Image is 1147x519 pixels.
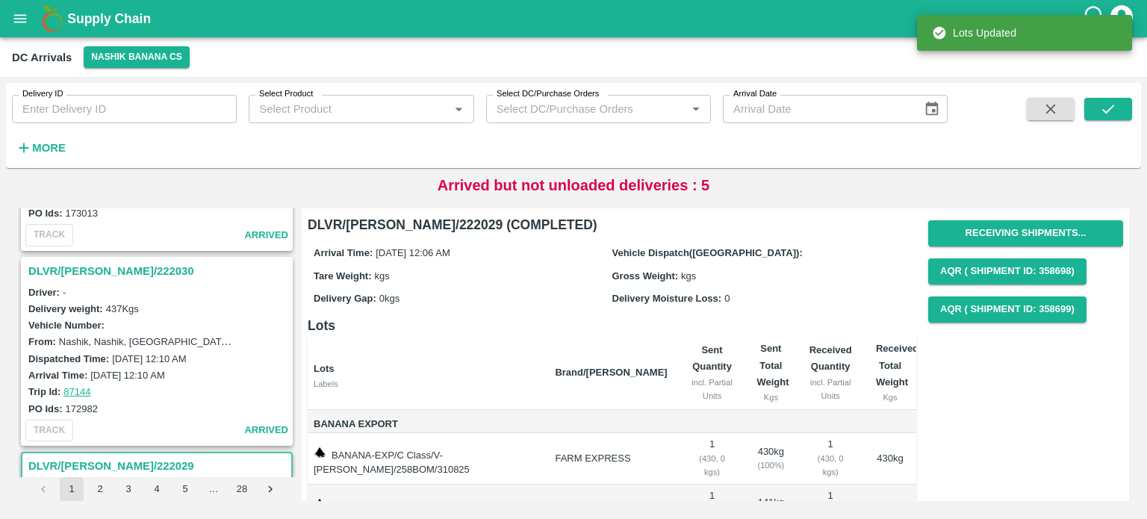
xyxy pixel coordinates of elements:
span: [DATE] 12:06 AM [376,247,450,258]
div: Kgs [876,391,904,404]
div: ( 430, 0 kgs) [809,452,852,479]
span: arrived [244,422,288,439]
div: … [202,482,226,497]
label: Trip Id: [28,386,60,397]
button: Open [686,99,706,119]
td: 1 [680,433,745,485]
a: 87144 [63,386,90,397]
input: Arrival Date [723,95,912,123]
span: Banana Export [314,416,543,433]
h6: Lots [308,315,916,336]
div: Kgs [756,391,785,404]
span: 0 kgs [379,293,400,304]
button: Go to page 4 [145,477,169,501]
label: Delivery weight: [28,303,103,314]
b: Supply Chain [67,11,151,26]
b: Brand/[PERSON_NAME] [555,367,667,378]
b: Sent Quantity [692,344,732,372]
label: Delivery Moisture Loss: [612,293,722,304]
p: Arrived but not unloaded deliveries : 5 [438,174,710,196]
button: AQR ( Shipment Id: 358698) [928,258,1087,285]
button: Choose date [918,95,946,123]
h3: DLVR/[PERSON_NAME]/222030 [28,261,290,281]
button: page 1 [60,477,84,501]
div: customer-support [1082,5,1108,32]
label: Select Product [259,88,313,100]
td: 430 kg [864,433,916,485]
div: account of current user [1108,3,1135,34]
label: Gross Weight: [612,270,679,282]
button: Open [449,99,468,119]
label: 437 Kgs [106,303,139,314]
td: BANANA-EXP/C Class/V-[PERSON_NAME]/258BOM/310825 [308,433,543,485]
b: Sent Total Weight [756,343,789,388]
label: PO Ids: [28,208,63,219]
span: kgs [681,270,696,282]
input: Enter Delivery ID [12,95,237,123]
div: Lots Updated [932,19,1016,46]
button: More [12,135,69,161]
div: ( 430, 0 kgs) [691,452,733,479]
button: Go to page 2 [88,477,112,501]
button: Go to page 5 [173,477,197,501]
td: 1 [797,433,864,485]
label: Arrival Time: [28,370,87,381]
a: Supply Chain [67,8,1082,29]
label: Driver: [28,287,60,298]
h6: DLVR/[PERSON_NAME]/222029 (COMPLETED) [308,214,916,235]
button: Go to page 3 [116,477,140,501]
td: 430 kg [745,433,797,485]
label: Arrival Time: [314,247,373,258]
span: 0 [724,293,730,304]
b: Received Quantity [809,344,852,372]
button: Go to page 28 [230,477,254,501]
button: open drawer [3,1,37,36]
label: [DATE] 12:10 AM [90,370,164,381]
label: From: [28,336,56,347]
div: incl. Partial Units [809,376,852,403]
div: incl. Partial Units [691,376,733,403]
button: AQR ( Shipment Id: 358699) [928,296,1087,323]
label: Delivery ID [22,88,63,100]
span: - [63,287,66,298]
label: Vehicle Dispatch([GEOGRAPHIC_DATA]): [612,247,803,258]
label: Delivery Gap: [314,293,376,304]
span: arrived [244,227,288,244]
div: Labels [314,377,543,391]
label: 172982 [66,403,98,414]
img: weight [314,447,326,459]
label: Dispatched Time: [28,353,109,364]
img: weight [314,498,326,510]
nav: pagination navigation [29,477,285,501]
b: Lots [314,363,334,374]
span: kgs [375,270,390,282]
strong: More [32,142,66,154]
button: Go to next page [258,477,282,501]
label: [DATE] 12:10 AM [112,353,186,364]
label: Select DC/Purchase Orders [497,88,599,100]
div: DC Arrivals [12,48,72,67]
label: Tare Weight: [314,270,372,282]
b: Received Total Weight [876,343,918,388]
input: Select DC/Purchase Orders [491,99,662,119]
td: FARM EXPRESS [543,433,679,485]
label: Vehicle Number: [28,320,105,331]
label: PO Ids: [28,403,63,414]
button: Select DC [84,46,190,68]
label: Arrival Date [733,88,777,100]
button: Receiving Shipments... [928,220,1123,246]
div: ( 100 %) [756,459,785,472]
input: Select Product [253,99,444,119]
img: logo [37,4,67,34]
label: Nashik, Nashik, [GEOGRAPHIC_DATA], [GEOGRAPHIC_DATA], [GEOGRAPHIC_DATA] [59,335,443,347]
label: 173013 [66,208,98,219]
h3: DLVR/[PERSON_NAME]/222029 [28,456,290,476]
